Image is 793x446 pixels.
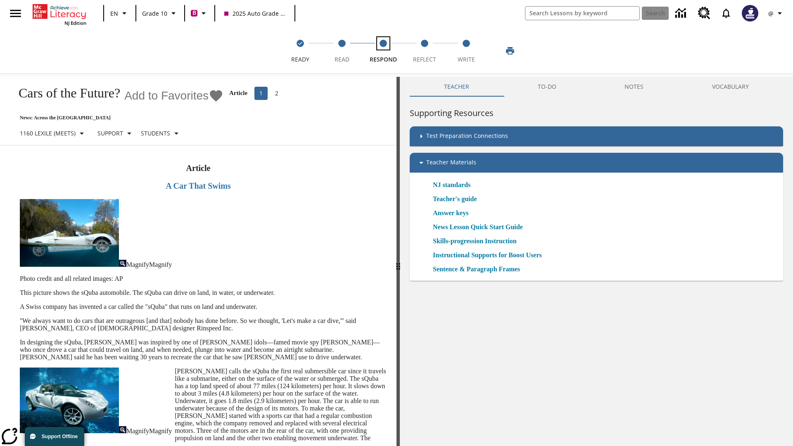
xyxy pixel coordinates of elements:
[126,427,149,434] span: Magnify
[335,55,349,63] span: Read
[678,77,783,97] button: VOCABULARY
[124,88,223,103] button: Add to Favorites - Cars of the Future?
[149,427,172,434] span: Magnify
[17,126,90,141] button: Select Lexile, 1160 Lexile (Meets)
[18,181,378,191] h3: A Car That Swims
[253,87,285,100] nav: Articles pagination
[20,368,119,433] img: Close-up of a car with two passengers driving underwater.
[410,107,783,120] h6: Supporting Resources
[20,339,387,361] p: In designing the sQuba, [PERSON_NAME] was inspired by one of [PERSON_NAME] idols—famed movie spy ...
[119,260,126,267] img: Magnify
[149,261,172,268] span: Magnify
[224,9,285,18] span: 2025 Auto Grade 10
[270,87,283,100] button: Go to page 2
[426,158,476,168] p: Teacher Materials
[20,199,119,267] img: High-tech automobile treading water.
[401,28,449,74] button: Reflect step 4 of 5
[139,6,182,21] button: Grade: Grade 10, Select a grade
[433,194,477,204] a: Teacher's guide, Will open in new browser window or tab
[10,115,285,121] p: News: Across the [GEOGRAPHIC_DATA]
[192,8,196,18] span: B
[768,9,774,18] span: @
[763,6,790,21] button: Profile/Settings
[142,9,167,18] span: Grade 10
[20,289,387,297] p: This picture shows the sQuba automobile. The sQuba can drive on land, in water, or underwater.
[433,264,520,274] a: Sentence & Paragraph Frames, Will open in new browser window or tab
[426,131,508,141] p: Test Preparation Connections
[291,55,309,63] span: Ready
[318,28,366,74] button: Read step 2 of 5
[433,222,523,232] a: News Lesson Quick Start Guide, Will open in new browser window or tab
[18,164,378,173] h2: Article
[3,1,28,26] button: Open side menu
[715,2,737,24] a: Notifications
[693,2,715,24] a: Resource Center, Will open in new tab
[670,2,693,25] a: Data Center
[442,28,490,74] button: Write step 5 of 5
[94,126,138,141] button: Scaffolds, Support
[497,43,523,58] button: Print
[126,261,149,268] span: Magnify
[20,275,387,282] p: Photo credit and all related images: AP
[433,208,468,218] a: Answer keys, Will open in new browser window or tab
[42,434,78,439] span: Support Offline
[433,236,517,246] a: Skills-progression Instruction, Will open in new browser window or tab
[400,77,793,446] div: activity
[119,426,126,433] img: Magnify
[25,427,84,446] button: Support Offline
[20,129,76,138] p: 1160 Lexile (Meets)
[254,87,268,100] button: page 1
[370,55,397,63] span: Respond
[737,2,763,24] button: Select a new avatar
[433,250,542,260] a: Instructional Supports for Boost Users, Will open in new browser window or tab
[410,126,783,146] div: Test Preparation Connections
[110,9,118,18] span: EN
[229,90,247,97] p: Article
[410,77,783,97] div: Instructional Panel Tabs
[742,5,758,21] img: Avatar
[410,77,503,97] button: Teacher
[107,6,133,21] button: Language: EN, Select a language
[525,7,639,20] input: search field
[396,77,400,446] div: Press Enter or Spacebar and then press right and left arrow keys to move the slider
[276,28,324,74] button: Ready(Step completed) step 1 of 5
[458,55,475,63] span: Write
[10,85,120,101] h1: Cars of the Future?
[359,28,407,74] button: Respond step 3 of 5
[97,129,123,138] p: Support
[188,6,212,21] button: Boost Class color is violet red. Change class color
[141,129,170,138] p: Students
[503,77,591,97] button: TO-DO
[591,77,678,97] button: NOTES
[64,20,86,26] span: NJ Edition
[433,180,475,190] a: NJ standards
[138,126,185,141] button: Select Student
[33,2,86,26] div: Home
[20,303,387,311] p: A Swiss company has invented a car called the "sQuba" that runs on land and underwater.
[20,317,387,332] p: ''We always want to do cars that are outrageous [and that] nobody has done before. So we thought,...
[413,55,436,63] span: Reflect
[410,153,783,173] div: Teacher Materials
[124,89,209,102] span: Add to Favorites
